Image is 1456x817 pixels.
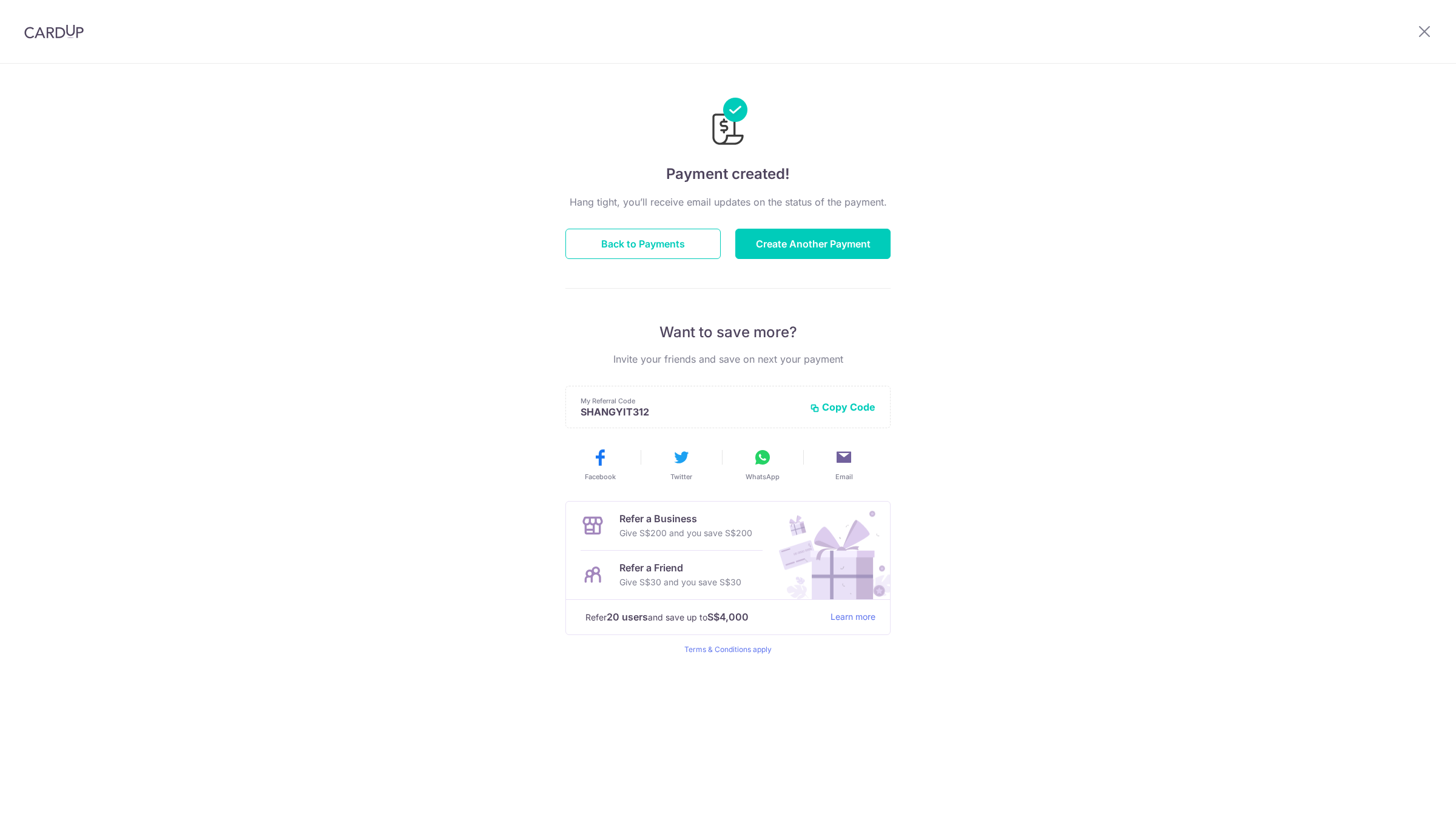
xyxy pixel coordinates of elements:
a: Terms & Conditions apply [684,645,772,654]
span: Email [835,472,853,482]
p: Give S$200 and you save S$200 [619,526,752,540]
span: Facebook [585,472,616,482]
button: Twitter [645,448,717,482]
strong: 20 users [607,610,648,624]
button: Copy Code [810,401,875,413]
a: Learn more [831,610,875,625]
p: Give S$30 and you save S$30 [619,575,741,590]
button: Back to Payments [565,229,721,259]
img: CardUp [24,24,84,39]
p: Want to save more? [565,323,891,342]
span: WhatsApp [746,472,780,482]
button: Email [808,448,880,482]
span: Twitter [670,472,692,482]
p: SHANGYIT312 [581,406,800,418]
button: WhatsApp [727,448,798,482]
img: Refer [767,502,890,599]
p: Refer and save up to [585,610,821,625]
p: Refer a Business [619,511,752,526]
p: Refer a Friend [619,560,741,575]
strong: S$4,000 [707,610,749,624]
p: Hang tight, you’ll receive email updates on the status of the payment. [565,195,891,209]
p: Invite your friends and save on next your payment [565,352,891,366]
button: Facebook [564,448,636,482]
iframe: Opens a widget where you can find more information [1378,781,1444,811]
img: Payments [709,98,747,149]
h4: Payment created! [565,163,891,185]
button: Create Another Payment [735,229,891,259]
p: My Referral Code [581,396,800,406]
